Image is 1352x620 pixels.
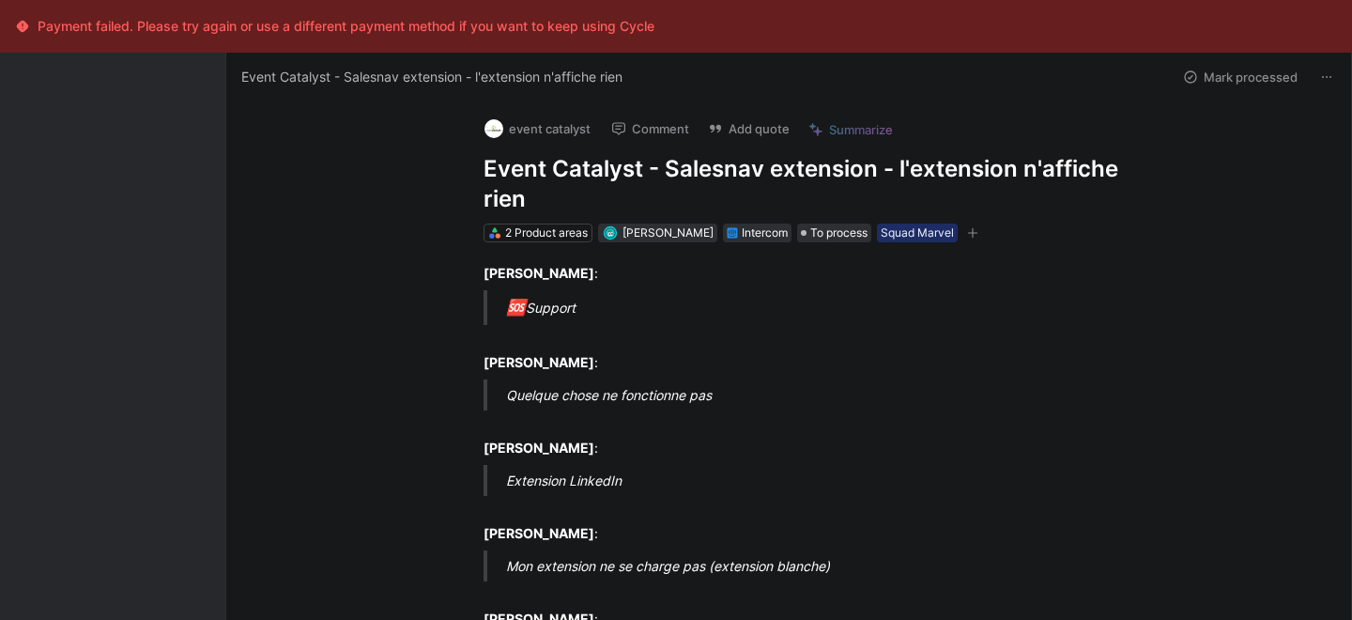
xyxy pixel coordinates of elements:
[241,66,622,88] span: Event Catalyst - Salesnav extension - l'extension n'affiche rien
[484,265,594,281] strong: [PERSON_NAME]
[484,418,1133,457] div: :
[484,354,594,370] strong: [PERSON_NAME]
[881,224,954,242] div: Squad Marvel
[797,224,871,242] div: To process
[484,333,1133,372] div: :
[506,385,1156,405] div: Quelque chose ne fonctionne pas
[810,224,868,242] span: To process
[506,471,1156,490] div: Extension LinkedIn
[800,116,901,143] button: Summarize
[484,119,503,138] img: logo
[484,504,1133,543] div: :
[605,227,615,238] img: avatar
[506,556,1156,576] div: Mon extension ne se charge pas (extension blanche)
[484,525,594,541] strong: [PERSON_NAME]
[603,116,698,142] button: Comment
[38,15,654,38] div: Payment failed. Please try again or use a different payment method if you want to keep using Cycle
[484,440,594,456] strong: [PERSON_NAME]
[484,154,1133,214] h1: Event Catalyst - Salesnav extension - l'extension n'affiche rien
[484,263,1133,283] div: :
[505,224,588,242] div: 2 Product areas
[506,298,526,317] span: 🆘
[506,296,1156,320] div: Support
[699,116,798,142] button: Add quote
[476,115,599,143] button: logoevent catalyst
[742,224,788,242] div: Intercom
[622,225,714,240] span: [PERSON_NAME]
[829,121,893,138] span: Summarize
[1175,64,1306,90] button: Mark processed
